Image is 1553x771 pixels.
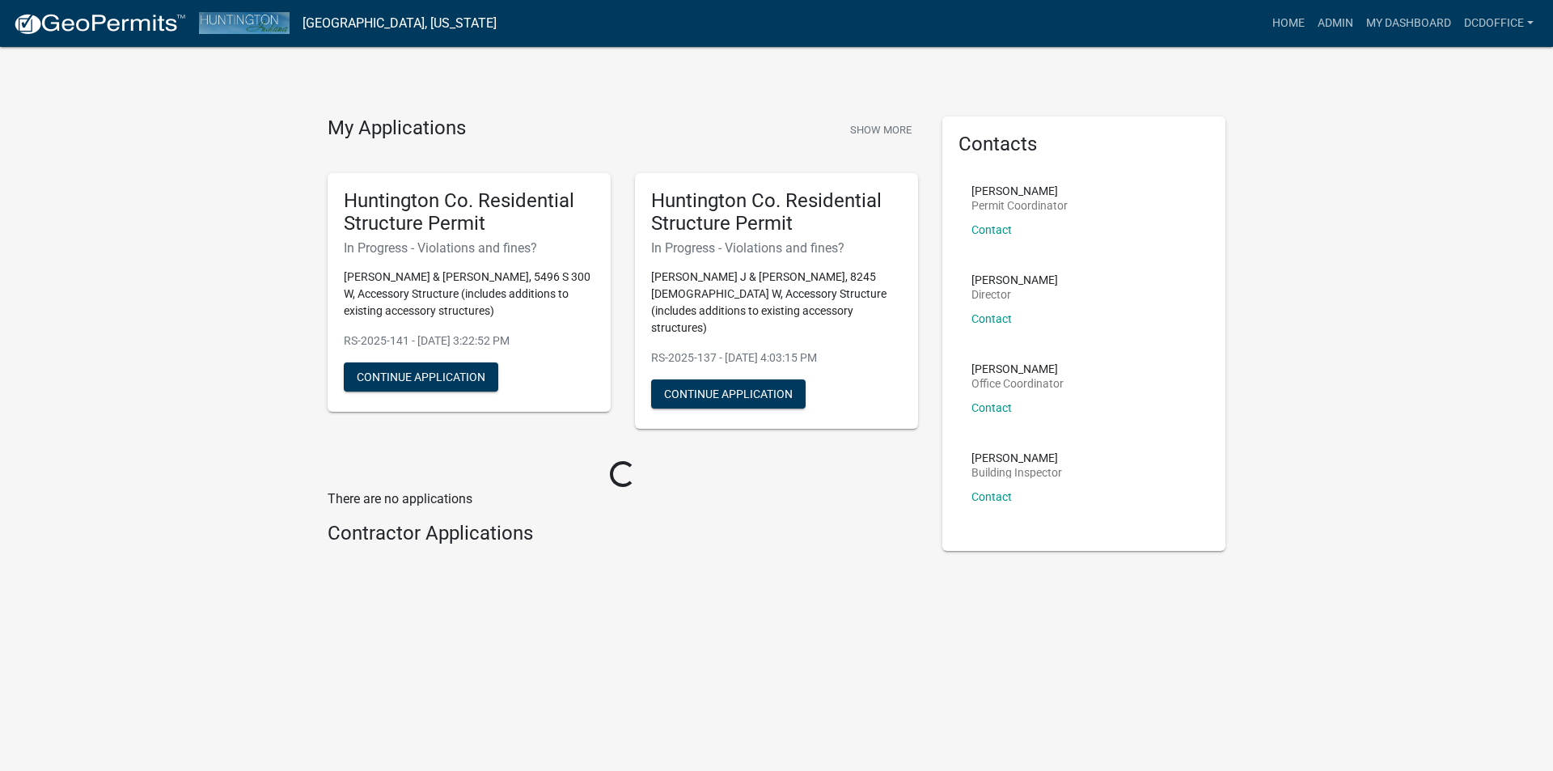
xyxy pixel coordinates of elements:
[344,269,595,320] p: [PERSON_NAME] & [PERSON_NAME], 5496 S 300 W, Accessory Structure (includes additions to existing ...
[971,289,1058,300] p: Director
[971,401,1012,414] a: Contact
[328,116,466,141] h4: My Applications
[651,269,902,337] p: [PERSON_NAME] J & [PERSON_NAME], 8245 [DEMOGRAPHIC_DATA] W, Accessory Structure (includes additio...
[344,362,498,392] button: Continue Application
[971,467,1062,478] p: Building Inspector
[1360,8,1458,39] a: My Dashboard
[303,10,497,37] a: [GEOGRAPHIC_DATA], [US_STATE]
[971,185,1068,197] p: [PERSON_NAME]
[1458,8,1540,39] a: DCDOffice
[344,189,595,236] h5: Huntington Co. Residential Structure Permit
[328,489,918,509] p: There are no applications
[651,189,902,236] h5: Huntington Co. Residential Structure Permit
[328,522,918,552] wm-workflow-list-section: Contractor Applications
[651,349,902,366] p: RS-2025-137 - [DATE] 4:03:15 PM
[1311,8,1360,39] a: Admin
[328,522,918,545] h4: Contractor Applications
[971,378,1064,389] p: Office Coordinator
[844,116,918,143] button: Show More
[971,363,1064,375] p: [PERSON_NAME]
[199,12,290,34] img: Huntington County, Indiana
[971,490,1012,503] a: Contact
[971,223,1012,236] a: Contact
[958,133,1209,156] h5: Contacts
[651,379,806,409] button: Continue Application
[1266,8,1311,39] a: Home
[971,312,1012,325] a: Contact
[344,240,595,256] h6: In Progress - Violations and fines?
[344,333,595,349] p: RS-2025-141 - [DATE] 3:22:52 PM
[971,200,1068,211] p: Permit Coordinator
[651,240,902,256] h6: In Progress - Violations and fines?
[971,452,1062,464] p: [PERSON_NAME]
[971,274,1058,286] p: [PERSON_NAME]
